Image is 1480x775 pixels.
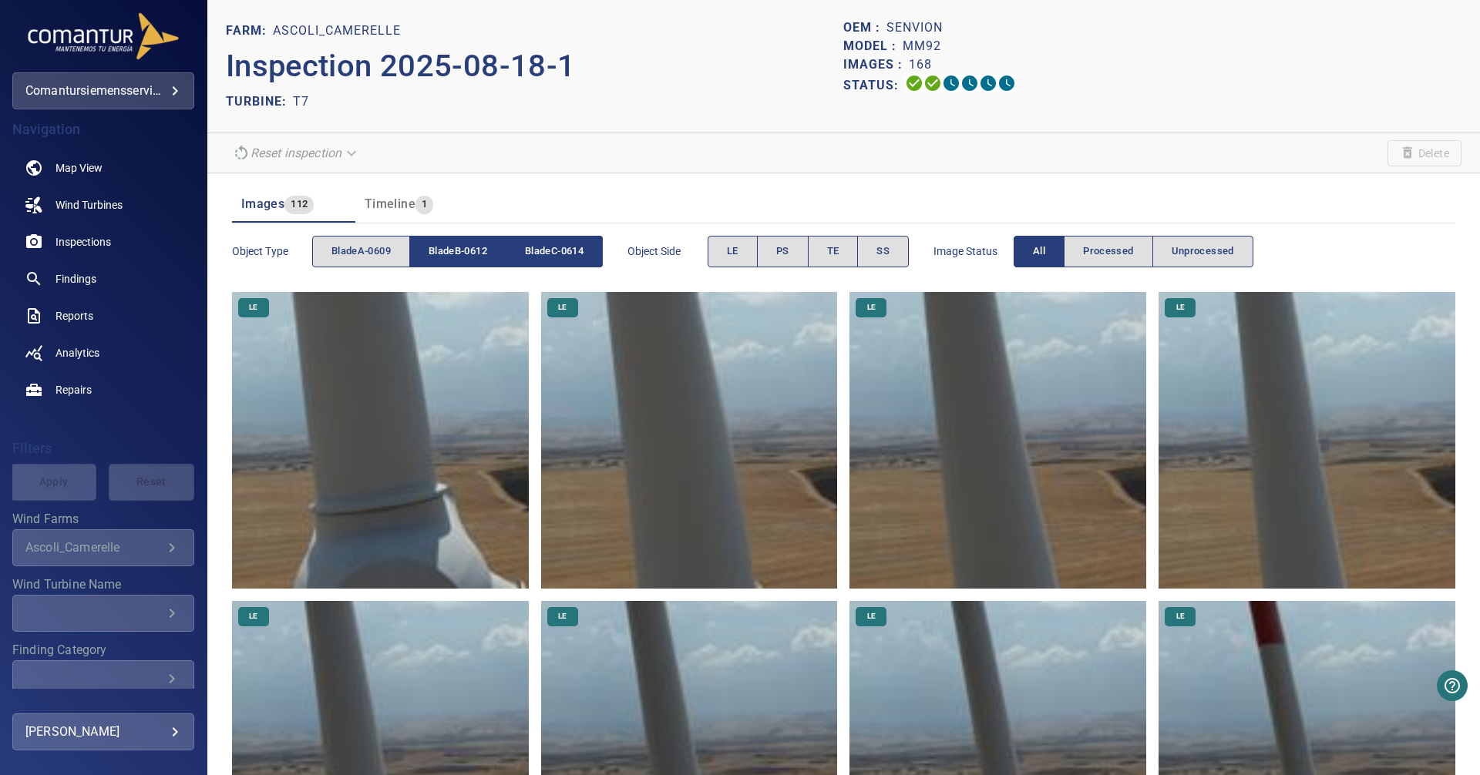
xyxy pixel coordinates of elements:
[55,160,103,176] span: Map View
[979,74,997,92] svg: Matching 0%
[12,186,194,223] a: windturbines noActive
[942,74,960,92] svg: Selecting 0%
[12,122,194,137] h4: Navigation
[25,79,181,103] div: comantursiemensserviceitaly
[876,243,890,260] span: SS
[843,37,903,55] p: Model :
[1064,236,1152,267] button: Processed
[226,92,293,111] p: TURBINE:
[226,139,366,166] div: Reset inspection
[12,72,194,109] div: comantursiemensserviceitaly
[12,644,194,656] label: Finding Category
[858,611,885,622] span: LE
[12,579,194,591] label: Wind Turbine Name
[240,302,267,313] span: LE
[627,243,708,259] span: Object Side
[843,18,886,37] p: OEM :
[55,234,111,250] span: Inspections
[997,74,1016,92] svg: Classification 0%
[312,236,410,267] button: bladeA-0609
[1167,611,1194,622] span: LE
[273,22,401,40] p: Ascoli_Camerelle
[1014,236,1253,267] div: imageStatus
[923,74,942,92] svg: Data Formatted 100%
[251,146,341,160] em: Reset inspection
[241,196,284,211] span: Images
[708,236,909,267] div: objectSide
[858,302,885,313] span: LE
[12,595,194,632] div: Wind Turbine Name
[293,92,309,111] p: T7
[55,345,99,361] span: Analytics
[12,371,194,408] a: repairs noActive
[55,382,92,398] span: Repairs
[365,196,415,211] span: Timeline
[240,611,267,622] span: LE
[226,22,273,40] p: FARM:
[12,441,194,456] h4: Filters
[25,540,163,555] div: Ascoli_Camerelle
[284,196,314,213] span: 112
[708,236,758,267] button: LE
[506,236,603,267] button: bladeC-0614
[12,334,194,371] a: analytics noActive
[312,236,603,267] div: objectType
[226,139,366,166] div: Unable to reset the inspection due to your user permissions
[415,196,433,213] span: 1
[960,74,979,92] svg: ML Processing 0%
[903,37,941,55] p: MM92
[12,660,194,697] div: Finding Category
[429,243,487,260] span: bladeB-0612
[525,243,584,260] span: bladeC-0614
[12,223,194,260] a: inspections noActive
[843,74,905,96] p: Status:
[26,12,180,60] img: comantursiemensserviceitaly-logo
[886,18,943,37] p: Senvion
[232,243,312,259] span: Object type
[12,297,194,334] a: reports noActive
[12,260,194,297] a: findings noActive
[409,236,506,267] button: bladeB-0612
[12,149,194,186] a: map noActive
[549,302,576,313] span: LE
[226,43,844,89] p: Inspection 2025-08-18-1
[549,611,576,622] span: LE
[331,243,391,260] span: bladeA-0609
[55,197,123,213] span: Wind Turbines
[55,308,93,324] span: Reports
[757,236,809,267] button: PS
[857,236,909,267] button: SS
[1172,243,1234,260] span: Unprocessed
[1033,243,1045,260] span: All
[1083,243,1133,260] span: Processed
[727,243,738,260] span: LE
[843,55,909,74] p: Images :
[909,55,932,74] p: 168
[1014,236,1065,267] button: All
[905,74,923,92] svg: Uploading 100%
[55,271,96,287] span: Findings
[12,513,194,525] label: Wind Farms
[933,243,1014,259] span: Image Status
[12,529,194,566] div: Wind Farms
[827,243,839,260] span: TE
[1167,302,1194,313] span: LE
[776,243,789,260] span: PS
[25,720,181,744] div: [PERSON_NAME]
[1387,140,1461,166] span: Unable to delete the inspection due to your user permissions
[1152,236,1253,267] button: Unprocessed
[808,236,859,267] button: TE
